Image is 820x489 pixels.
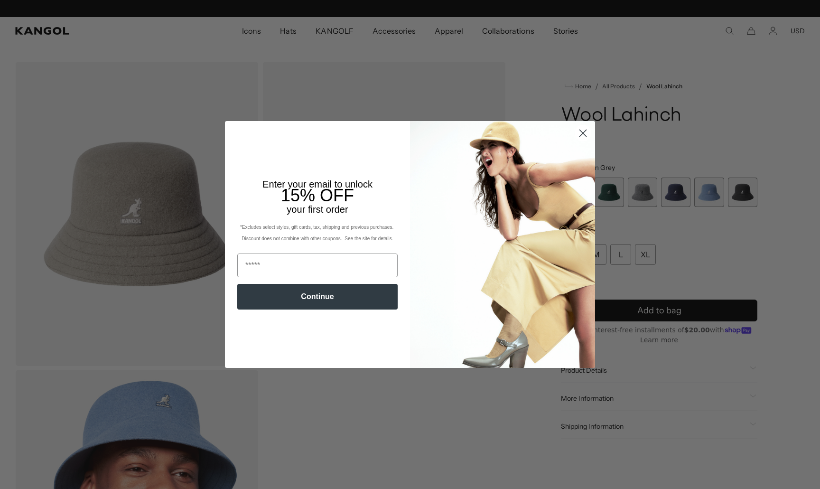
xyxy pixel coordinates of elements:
[575,125,591,141] button: Close dialog
[237,254,398,277] input: Email
[240,225,395,241] span: *Excludes select styles, gift cards, tax, shipping and previous purchases. Discount does not comb...
[410,121,595,368] img: 93be19ad-e773-4382-80b9-c9d740c9197f.jpeg
[237,284,398,310] button: Continue
[281,186,354,205] span: 15% OFF
[262,179,373,189] span: Enter your email to unlock
[287,204,348,215] span: your first order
